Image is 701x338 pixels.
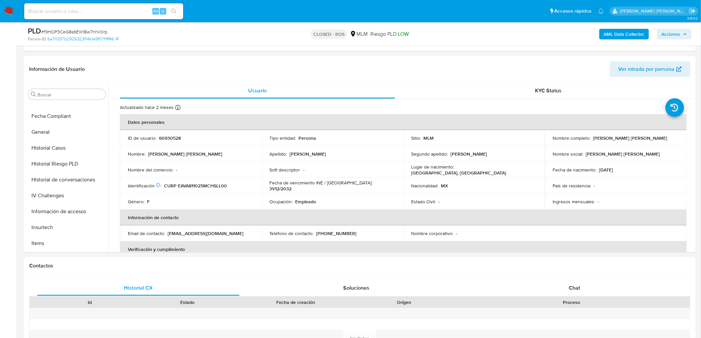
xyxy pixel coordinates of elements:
[270,186,292,192] p: 31/12/2032
[162,8,164,14] span: s
[47,36,119,42] a: 6a70337b2926323f1461e9f07f1fff46
[26,204,108,219] button: Información de accesos
[26,156,108,172] button: Historial Riesgo PLD
[593,135,668,141] p: [PERSON_NAME] [PERSON_NAME]
[41,28,107,35] span: # f9HOP3CeG8s6EW18w7hhV0rp
[167,7,181,16] button: search-icon
[29,66,85,72] h1: Información de Usuario
[26,124,108,140] button: General
[598,199,599,205] p: -
[37,92,103,98] input: Buscar
[411,183,438,189] p: Nacionalidad :
[553,199,595,205] p: Ingresos mensuales :
[120,104,174,111] p: Actualizado hace 2 meses
[120,210,687,225] th: Información de contacto
[28,25,41,36] b: PLD
[599,29,649,39] button: AML Data Collector
[31,92,36,97] button: Buscar
[662,29,680,39] span: Acciones
[153,8,158,14] span: Alt
[594,183,595,189] p: -
[143,299,231,306] div: Estado
[360,299,448,306] div: Origen
[423,135,434,141] p: MLM
[270,230,314,236] p: Teléfono de contacto :
[120,241,687,257] th: Verificación y cumplimiento
[411,170,506,176] p: [GEOGRAPHIC_DATA], [GEOGRAPHIC_DATA]
[26,235,108,251] button: Items
[128,151,145,157] p: Nombre :
[26,219,108,235] button: Insurtech
[168,230,243,236] p: [EMAIL_ADDRESS][DOMAIN_NAME]
[128,230,165,236] p: Email de contacto :
[604,29,644,39] b: AML Data Collector
[689,8,696,15] a: Salir
[24,7,183,16] input: Buscar usuario o caso...
[26,140,108,156] button: Historial Casos
[26,108,108,124] button: Fecha Compliant
[128,135,156,141] p: ID de usuario :
[411,164,454,170] p: Lugar de nacimiento :
[26,172,108,188] button: Historial de conversaciones
[26,188,108,204] button: IV Challenges
[553,167,597,173] p: Fecha de nacimiento :
[296,199,316,205] p: Empleado
[164,183,227,189] p: CURP EAVA811025MCHSLL00
[535,87,562,94] span: KYC Status
[411,230,453,236] p: Nombre corporativo :
[687,16,698,21] span: 3.163.0
[29,263,690,269] h1: Contactos
[569,284,580,292] span: Chat
[270,151,287,157] p: Apellido :
[128,167,173,173] p: Nombre del comercio :
[159,135,181,141] p: 60930528
[128,183,161,189] p: Identificación :
[290,151,326,157] p: [PERSON_NAME]
[411,151,448,157] p: Segundo apellido :
[270,135,296,141] p: Tipo entidad :
[553,151,583,157] p: Nombre social :
[456,230,457,236] p: -
[128,199,144,205] p: Género :
[598,8,604,14] a: Notificaciones
[438,199,440,205] p: -
[316,230,357,236] p: [PHONE_NUMBER]
[303,167,305,173] p: -
[270,199,293,205] p: Ocupación :
[619,61,675,77] span: Ver mirada por persona
[458,299,685,306] div: Proceso
[311,29,347,39] p: CLOSED - ROS
[411,135,421,141] p: Sitio :
[553,183,591,189] p: País de residencia :
[124,284,153,292] span: Historial CX
[555,8,592,15] span: Accesos rápidos
[46,299,134,306] div: Id
[411,199,436,205] p: Estado Civil :
[599,167,613,173] p: [DATE]
[610,61,690,77] button: Ver mirada por persona
[28,36,46,42] b: Person ID
[451,151,487,157] p: [PERSON_NAME]
[241,299,351,306] div: Fecha de creación
[344,284,370,292] span: Soluciones
[26,251,108,267] button: KYC
[120,114,687,130] th: Datos personales
[441,183,448,189] p: MX
[148,151,222,157] p: [PERSON_NAME] [PERSON_NAME]
[620,8,687,14] p: elena.palomino@mercadolibre.com.mx
[270,180,373,186] p: Fecha de vencimiento INE / [GEOGRAPHIC_DATA] :
[553,135,591,141] p: Nombre completo :
[270,167,301,173] p: Soft descriptor :
[586,151,660,157] p: [PERSON_NAME] [PERSON_NAME]
[657,29,692,39] button: Acciones
[299,135,316,141] p: Persona
[248,87,267,94] span: Usuario
[370,30,409,38] span: Riesgo PLD:
[350,30,368,38] div: MLM
[398,30,409,38] span: LOW
[176,167,177,173] p: -
[147,199,150,205] p: F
